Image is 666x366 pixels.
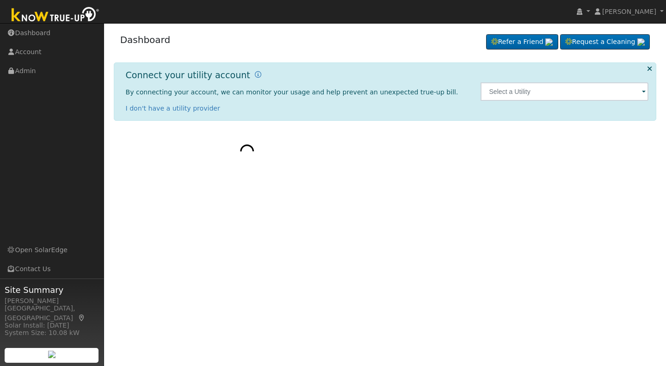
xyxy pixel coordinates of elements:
span: [PERSON_NAME] [602,8,656,15]
span: By connecting your account, we can monitor your usage and help prevent an unexpected true-up bill. [126,88,458,96]
img: Know True-Up [7,5,104,26]
div: [GEOGRAPHIC_DATA], [GEOGRAPHIC_DATA] [5,304,99,323]
a: Refer a Friend [486,34,558,50]
input: Select a Utility [481,82,648,101]
img: retrieve [637,38,645,46]
h1: Connect your utility account [126,70,250,81]
div: System Size: 10.08 kW [5,328,99,338]
a: I don't have a utility provider [126,105,220,112]
a: Map [78,314,86,322]
span: Site Summary [5,284,99,296]
img: retrieve [48,351,55,358]
a: Request a Cleaning [560,34,650,50]
a: Dashboard [120,34,171,45]
img: retrieve [545,38,553,46]
div: [PERSON_NAME] [5,296,99,306]
div: Solar Install: [DATE] [5,321,99,330]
